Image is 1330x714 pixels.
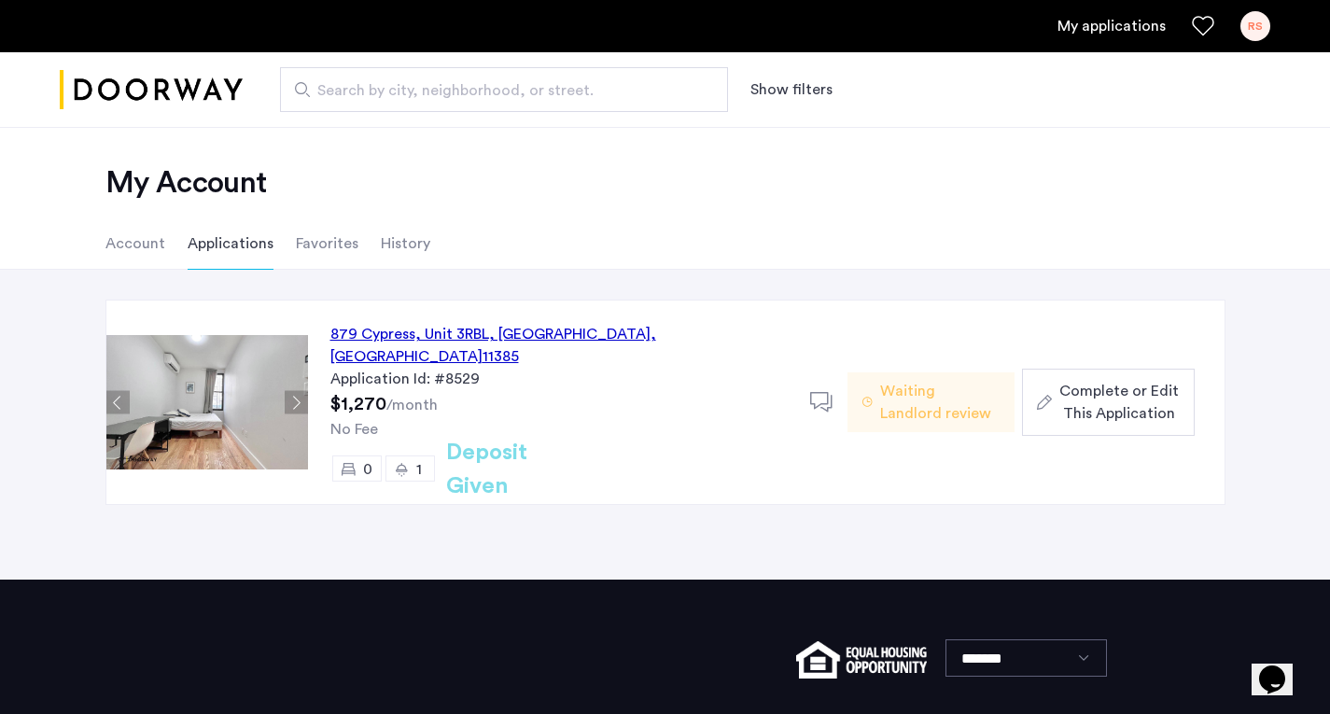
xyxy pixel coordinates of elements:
div: 879 Cypress, Unit 3RBL, [GEOGRAPHIC_DATA] 11385 [330,323,788,368]
button: Show or hide filters [750,78,833,101]
img: logo [60,55,243,125]
span: $1,270 [330,395,386,413]
iframe: chat widget [1252,639,1311,695]
span: 0 [363,462,372,477]
li: Favorites [296,217,358,270]
button: Previous apartment [106,391,130,414]
li: History [381,217,430,270]
a: Cazamio logo [60,55,243,125]
li: Account [105,217,165,270]
input: Apartment Search [280,67,728,112]
span: No Fee [330,422,378,437]
span: Waiting Landlord review [880,380,1000,425]
button: button [1022,369,1194,436]
div: RS [1240,11,1270,41]
div: Application Id: #8529 [330,368,788,390]
span: 1 [416,462,422,477]
a: Favorites [1192,15,1214,37]
select: Language select [945,639,1107,677]
sub: /month [386,398,438,413]
a: My application [1057,15,1166,37]
img: Apartment photo [106,335,308,469]
h2: Deposit Given [446,436,595,503]
img: equal-housing.png [796,641,926,679]
span: Search by city, neighborhood, or street. [317,79,676,102]
h2: My Account [105,164,1225,202]
button: Next apartment [285,391,308,414]
li: Applications [188,217,273,270]
span: Complete or Edit This Application [1059,380,1179,425]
